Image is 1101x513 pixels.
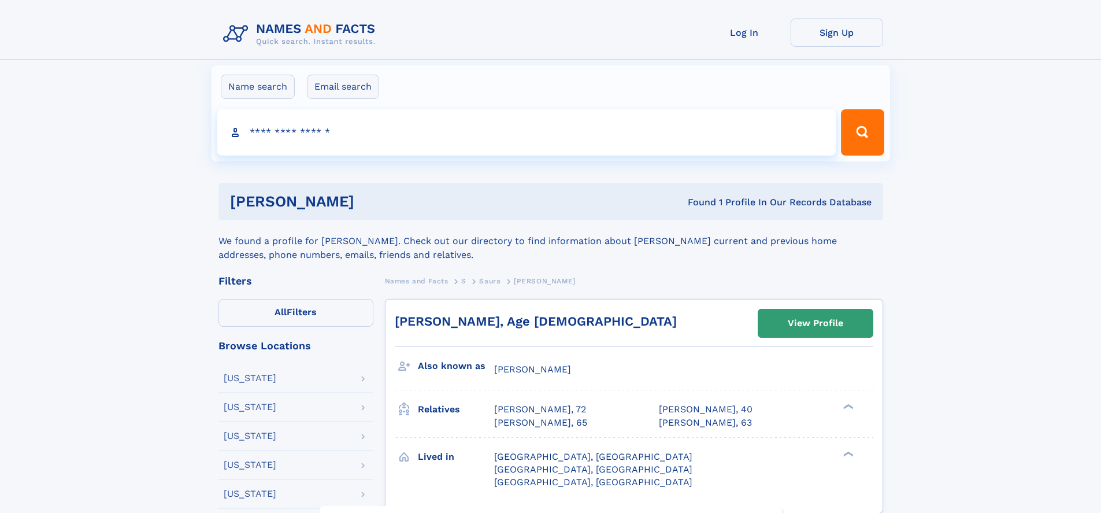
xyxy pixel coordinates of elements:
[461,274,466,288] a: S
[788,310,843,337] div: View Profile
[418,400,494,419] h3: Relatives
[514,277,576,285] span: [PERSON_NAME]
[659,416,752,429] a: [PERSON_NAME], 63
[218,19,385,50] img: Logo Names and Facts
[841,109,884,156] button: Search Button
[418,356,494,376] h3: Also known as
[479,274,501,288] a: Saura
[224,374,276,383] div: [US_STATE]
[494,451,692,462] span: [GEOGRAPHIC_DATA], [GEOGRAPHIC_DATA]
[224,489,276,499] div: [US_STATE]
[224,460,276,470] div: [US_STATE]
[659,403,752,416] a: [PERSON_NAME], 40
[521,196,872,209] div: Found 1 Profile In Our Records Database
[224,403,276,412] div: [US_STATE]
[385,274,448,288] a: Names and Facts
[840,403,854,411] div: ❯
[791,19,883,47] a: Sign Up
[218,341,373,351] div: Browse Locations
[307,75,379,99] label: Email search
[494,403,586,416] a: [PERSON_NAME], 72
[494,416,587,429] a: [PERSON_NAME], 65
[840,450,854,457] div: ❯
[230,194,521,209] h1: [PERSON_NAME]
[218,299,373,327] label: Filters
[217,109,836,156] input: search input
[218,220,883,262] div: We found a profile for [PERSON_NAME]. Check out our directory to find information about [PERSON_N...
[461,277,466,285] span: S
[758,309,873,337] a: View Profile
[479,277,501,285] span: Saura
[395,314,677,329] a: [PERSON_NAME], Age [DEMOGRAPHIC_DATA]
[221,75,295,99] label: Name search
[275,307,287,318] span: All
[494,477,692,488] span: [GEOGRAPHIC_DATA], [GEOGRAPHIC_DATA]
[494,364,571,375] span: [PERSON_NAME]
[218,276,373,286] div: Filters
[698,19,791,47] a: Log In
[494,464,692,475] span: [GEOGRAPHIC_DATA], [GEOGRAPHIC_DATA]
[224,431,276,441] div: [US_STATE]
[418,447,494,467] h3: Lived in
